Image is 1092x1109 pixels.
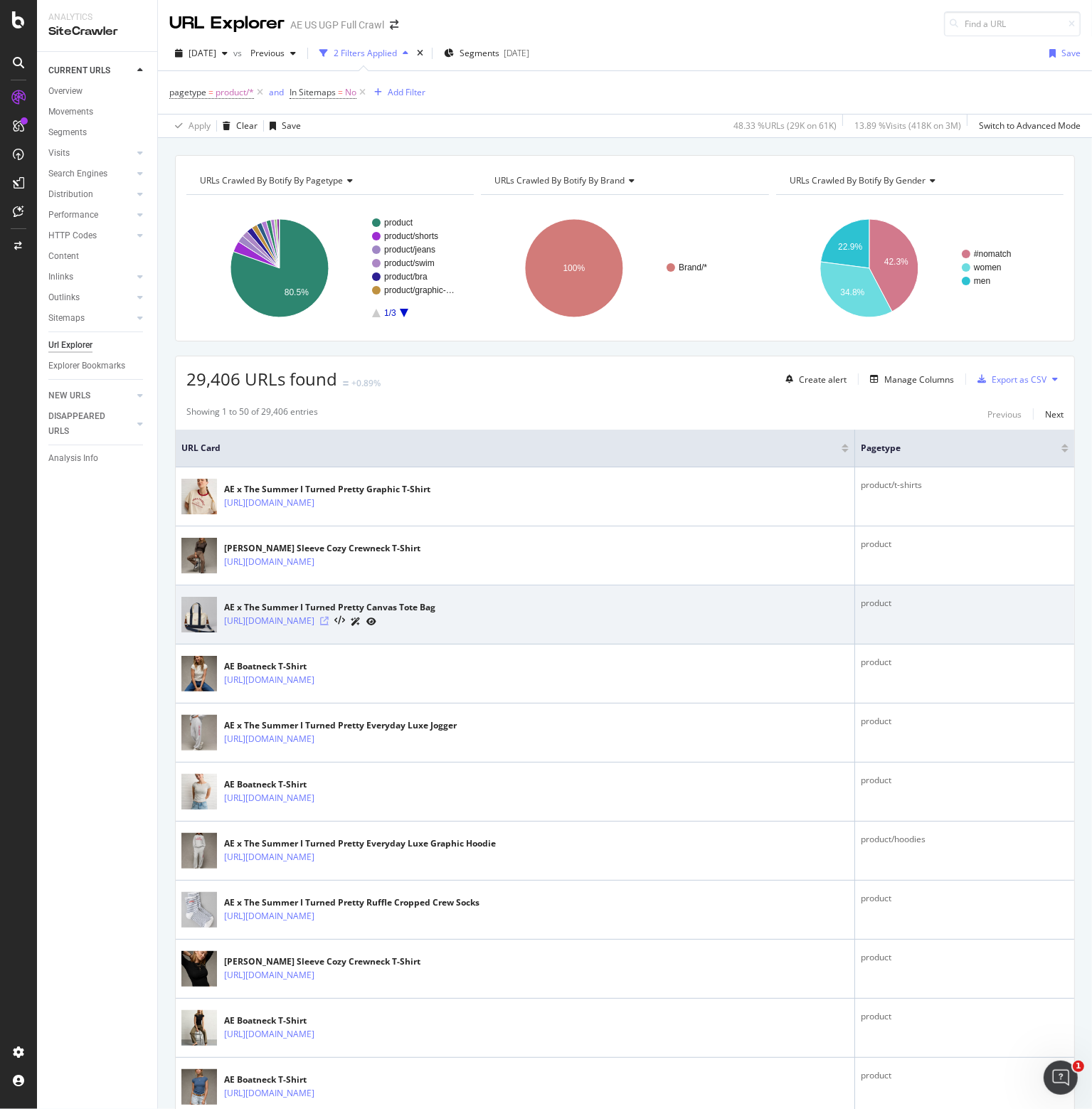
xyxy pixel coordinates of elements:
div: 2 Filters Applied [334,47,397,59]
img: main image [181,1005,217,1051]
div: product [861,774,1069,787]
a: Inlinks [48,270,133,285]
span: 2025 Sep. 5th [189,47,216,59]
button: Save [264,115,301,137]
div: Outlinks [48,290,80,305]
div: AE x The Summer I Turned Pretty Everyday Luxe Jogger [224,719,457,732]
a: Overview [48,84,147,99]
div: 48.33 % URLs ( 29K on 61K ) [733,120,837,132]
a: Url Explorer [48,338,147,353]
span: In Sitemaps [290,86,336,98]
img: main image [181,887,217,933]
a: DISAPPEARED URLS [48,409,133,439]
a: Distribution [48,187,133,202]
div: product [861,715,1069,728]
a: Movements [48,105,147,120]
img: main image [181,769,217,814]
div: Content [48,249,79,264]
span: product/* [216,83,254,102]
span: URLs Crawled By Botify By pagetype [200,174,343,186]
div: AE Boatneck T-Shirt [224,778,376,791]
img: main image [181,474,217,519]
div: Analysis Info [48,451,98,466]
h4: URLs Crawled By Botify By pagetype [197,169,461,192]
div: product/t-shirts [861,479,1069,492]
img: main image [181,533,217,578]
button: Apply [169,115,211,137]
img: main image [181,592,217,637]
img: main image [181,946,217,992]
span: = [208,86,213,98]
div: AE x The Summer I Turned Pretty Everyday Luxe Graphic Hoodie [224,837,496,850]
svg: A chart. [186,206,470,330]
div: Export as CSV [992,373,1046,386]
button: Switch to Advanced Mode [973,115,1081,137]
a: URL Inspection [366,614,376,629]
button: Segments[DATE] [438,42,535,65]
div: AE x The Summer I Turned Pretty Canvas Tote Bag [224,601,435,614]
a: Analysis Info [48,451,147,466]
span: URLs Crawled By Botify By gender [790,174,926,186]
span: pagetype [169,86,206,98]
span: 1 [1073,1061,1084,1072]
a: [URL][DOMAIN_NAME] [224,1086,314,1100]
div: AE x The Summer I Turned Pretty Ruffle Cropped Crew Socks [224,896,479,909]
svg: A chart. [481,206,765,330]
div: [DATE] [504,47,529,59]
div: product [861,1010,1069,1023]
a: [URL][DOMAIN_NAME] [224,1027,314,1041]
a: AI Url Details [351,614,361,629]
div: arrow-right-arrow-left [390,20,398,30]
button: Next [1045,405,1064,423]
div: Next [1045,408,1064,420]
div: AE x The Summer I Turned Pretty Graphic T-Shirt [224,483,430,496]
a: [URL][DOMAIN_NAME] [224,496,314,510]
div: product [861,656,1069,669]
a: [URL][DOMAIN_NAME] [224,791,314,805]
a: Visits [48,146,133,161]
div: AE Boatneck T-Shirt [224,1073,376,1086]
a: [URL][DOMAIN_NAME] [224,555,314,569]
div: SiteCrawler [48,23,146,40]
img: Equal [343,381,349,386]
span: = [338,86,343,98]
text: 34.8% [840,287,864,297]
div: Url Explorer [48,338,92,353]
div: Analytics [48,11,146,23]
input: Find a URL [944,11,1081,36]
button: Manage Columns [864,371,954,388]
div: HTTP Codes [48,228,97,243]
a: NEW URLS [48,388,133,403]
a: Content [48,249,147,264]
text: product [384,218,413,228]
button: Clear [217,115,258,137]
div: Manage Columns [884,373,954,386]
div: Segments [48,125,87,140]
div: product/hoodies [861,833,1069,846]
a: Performance [48,208,133,223]
div: AE Boatneck T-Shirt [224,660,376,673]
div: DISAPPEARED URLS [48,409,120,439]
div: Movements [48,105,93,120]
text: product/swim [384,258,435,268]
div: AE US UGP Full Crawl [290,18,384,32]
text: women [973,262,1002,272]
h4: URLs Crawled By Botify By brand [492,169,756,192]
img: main image [181,710,217,755]
text: product/graphic-… [384,285,455,295]
div: product [861,538,1069,551]
div: 13.89 % Visits ( 418K on 3M ) [854,120,961,132]
svg: A chart. [776,206,1060,330]
div: [PERSON_NAME] Sleeve Cozy Crewneck T-Shirt [224,542,420,555]
text: product/shorts [384,231,438,241]
a: [URL][DOMAIN_NAME] [224,909,314,923]
a: Sitemaps [48,311,133,326]
button: Previous [987,405,1022,423]
span: Previous [245,47,285,59]
a: [URL][DOMAIN_NAME] [224,614,314,628]
div: Sitemaps [48,311,85,326]
text: 1/3 [384,308,396,318]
